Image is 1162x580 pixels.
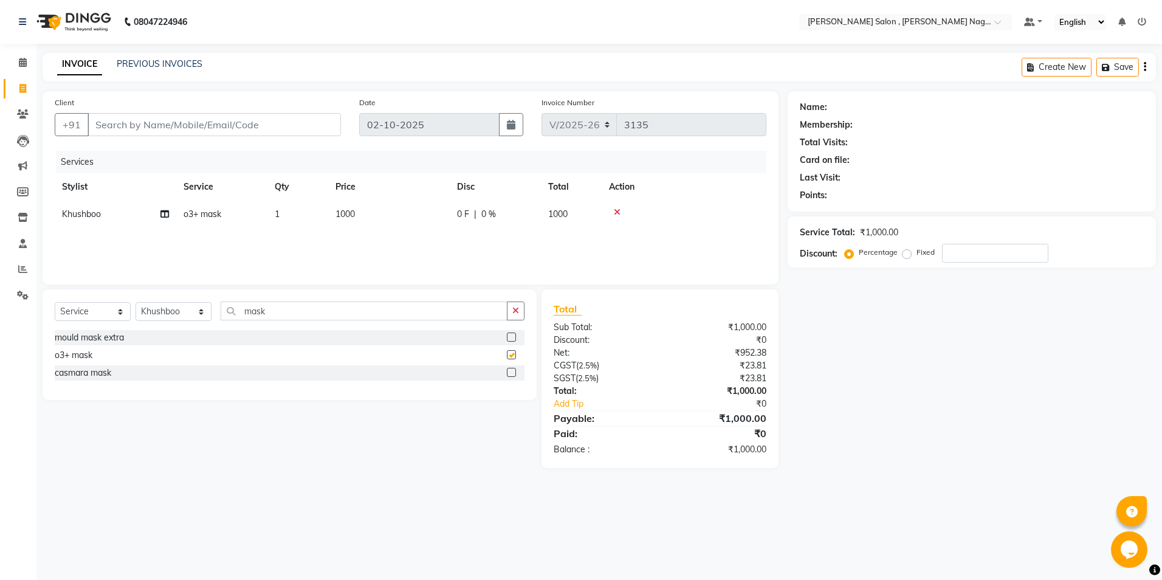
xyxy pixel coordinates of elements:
[134,5,187,39] b: 08047224946
[660,321,775,334] div: ₹1,000.00
[545,398,679,410] a: Add Tip
[660,359,775,372] div: ₹23.81
[660,372,775,385] div: ₹23.81
[474,208,476,221] span: |
[1022,58,1092,77] button: Create New
[545,334,660,347] div: Discount:
[554,360,576,371] span: CGST
[541,173,602,201] th: Total
[57,54,102,75] a: INVOICE
[548,209,568,219] span: 1000
[579,361,597,370] span: 2.5%
[860,226,898,239] div: ₹1,000.00
[800,247,837,260] div: Discount:
[800,101,827,114] div: Name:
[660,334,775,347] div: ₹0
[679,398,776,410] div: ₹0
[56,151,775,173] div: Services
[545,372,660,385] div: ( )
[335,209,355,219] span: 1000
[176,173,267,201] th: Service
[602,173,766,201] th: Action
[800,189,827,202] div: Points:
[660,443,775,456] div: ₹1,000.00
[457,208,469,221] span: 0 F
[55,367,111,379] div: casmara mask
[267,173,328,201] th: Qty
[660,411,775,426] div: ₹1,000.00
[541,97,594,108] label: Invoice Number
[117,58,202,69] a: PREVIOUS INVOICES
[481,208,496,221] span: 0 %
[859,247,898,258] label: Percentage
[55,331,124,344] div: mould mask extra
[800,119,853,131] div: Membership:
[184,209,221,219] span: o3+ mask
[545,347,660,359] div: Net:
[62,209,101,219] span: Khushboo
[545,426,660,441] div: Paid:
[275,209,280,219] span: 1
[1111,531,1150,568] iframe: chat widget
[31,5,114,39] img: logo
[450,173,541,201] th: Disc
[554,303,582,316] span: Total
[660,426,775,441] div: ₹0
[578,373,596,383] span: 2.5%
[328,173,450,201] th: Price
[55,349,92,362] div: o3+ mask
[1096,58,1139,77] button: Save
[800,136,848,149] div: Total Visits:
[554,373,576,384] span: SGST
[545,359,660,372] div: ( )
[545,443,660,456] div: Balance :
[660,347,775,359] div: ₹952.38
[800,154,850,167] div: Card on file:
[545,411,660,426] div: Payable:
[55,113,89,136] button: +91
[800,171,841,184] div: Last Visit:
[88,113,341,136] input: Search by Name/Mobile/Email/Code
[660,385,775,398] div: ₹1,000.00
[545,321,660,334] div: Sub Total:
[800,226,855,239] div: Service Total:
[916,247,935,258] label: Fixed
[55,97,74,108] label: Client
[55,173,176,201] th: Stylist
[545,385,660,398] div: Total:
[221,302,507,320] input: Search or Scan
[359,97,376,108] label: Date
